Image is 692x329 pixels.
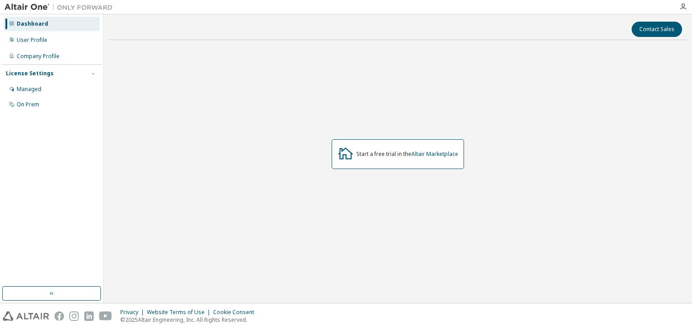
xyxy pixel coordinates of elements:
[69,311,79,321] img: instagram.svg
[6,70,54,77] div: License Settings
[17,101,39,108] div: On Prem
[3,311,49,321] img: altair_logo.svg
[17,20,48,27] div: Dashboard
[17,37,47,44] div: User Profile
[5,3,117,12] img: Altair One
[84,311,94,321] img: linkedin.svg
[632,22,682,37] button: Contact Sales
[356,151,458,158] div: Start a free trial in the
[147,309,213,316] div: Website Terms of Use
[120,309,147,316] div: Privacy
[120,316,259,324] p: © 2025 Altair Engineering, Inc. All Rights Reserved.
[17,53,59,60] div: Company Profile
[17,86,41,93] div: Managed
[411,150,458,158] a: Altair Marketplace
[99,311,112,321] img: youtube.svg
[213,309,259,316] div: Cookie Consent
[55,311,64,321] img: facebook.svg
